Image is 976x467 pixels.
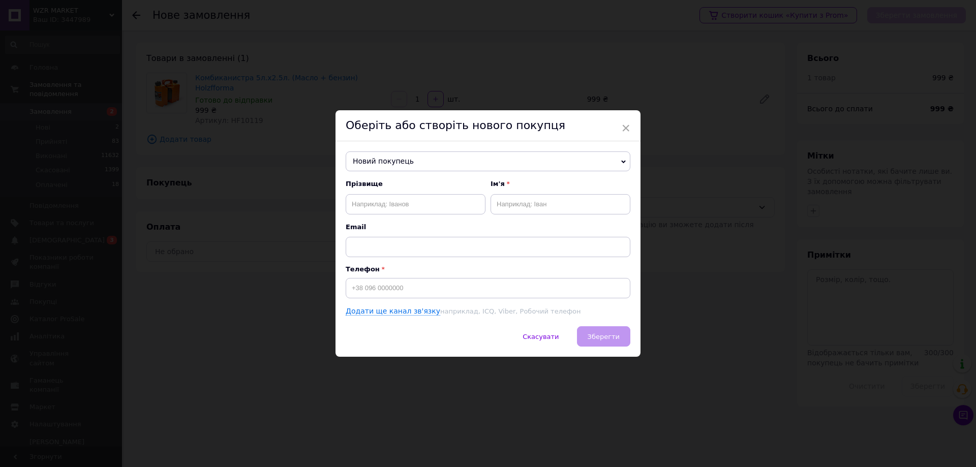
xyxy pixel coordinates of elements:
[440,307,581,315] span: наприклад, ICQ, Viber, Робочий телефон
[621,119,630,137] span: ×
[346,278,630,298] input: +38 096 0000000
[335,110,640,141] div: Оберіть або створіть нового покупця
[346,151,630,172] span: Новий покупець
[346,265,630,273] p: Телефон
[491,179,630,189] span: Ім'я
[346,223,630,232] span: Email
[346,179,485,189] span: Прізвище
[512,326,569,347] button: Скасувати
[346,307,440,316] a: Додати ще канал зв'язку
[491,194,630,214] input: Наприклад: Іван
[523,333,559,340] span: Скасувати
[346,194,485,214] input: Наприклад: Іванов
